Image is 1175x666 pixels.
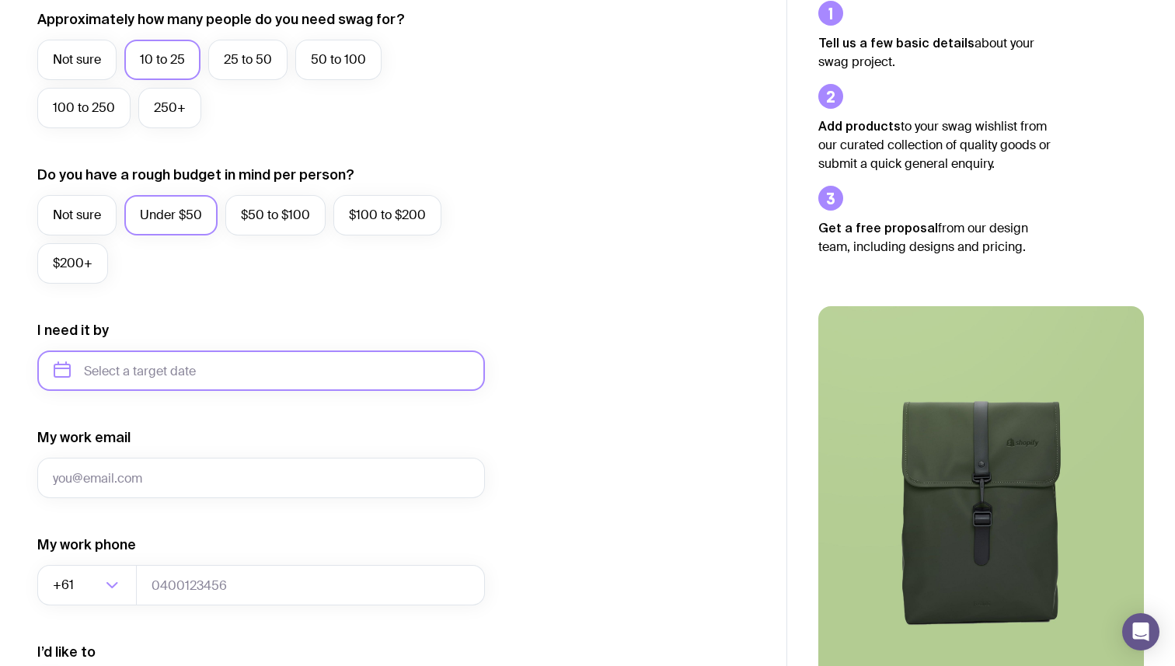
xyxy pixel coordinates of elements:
[53,565,77,605] span: +61
[37,10,405,29] label: Approximately how many people do you need swag for?
[138,88,201,128] label: 250+
[37,88,131,128] label: 100 to 250
[818,218,1051,256] p: from our design team, including designs and pricing.
[37,195,117,235] label: Not sure
[77,565,101,605] input: Search for option
[295,40,382,80] label: 50 to 100
[37,428,131,447] label: My work email
[124,40,200,80] label: 10 to 25
[208,40,288,80] label: 25 to 50
[37,243,108,284] label: $200+
[333,195,441,235] label: $100 to $200
[124,195,218,235] label: Under $50
[37,643,96,661] label: I’d like to
[37,535,136,554] label: My work phone
[37,565,137,605] div: Search for option
[818,221,938,235] strong: Get a free proposal
[1122,613,1159,650] div: Open Intercom Messenger
[818,33,1051,71] p: about your swag project.
[818,119,901,133] strong: Add products
[818,36,975,50] strong: Tell us a few basic details
[136,565,485,605] input: 0400123456
[37,40,117,80] label: Not sure
[818,117,1051,173] p: to your swag wishlist from our curated collection of quality goods or submit a quick general enqu...
[37,350,485,391] input: Select a target date
[225,195,326,235] label: $50 to $100
[37,321,109,340] label: I need it by
[37,166,354,184] label: Do you have a rough budget in mind per person?
[37,458,485,498] input: you@email.com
